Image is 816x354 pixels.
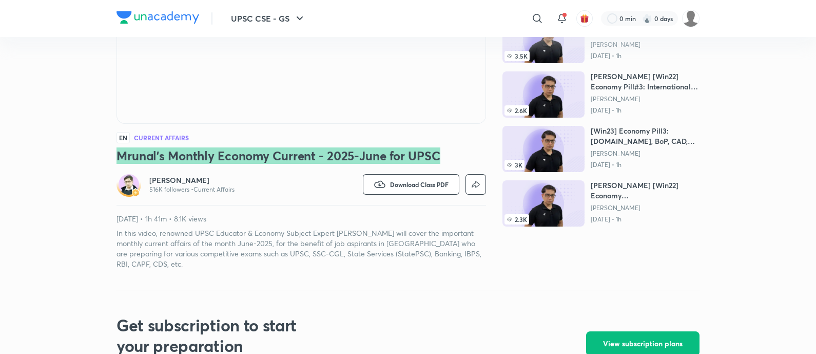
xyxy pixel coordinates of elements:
[642,13,652,24] img: streak
[591,52,700,60] p: [DATE] • 1h
[134,135,189,141] h4: Current Affairs
[390,180,449,189] span: Download Class PDF
[149,175,235,185] a: [PERSON_NAME]
[116,172,141,197] a: Avatarbadge
[682,10,700,27] img: Piali K
[116,11,199,24] img: Company Logo
[591,71,700,92] h6: [PERSON_NAME] [Win22] Economy Pill#3: International Trade, BoP, CAD
[591,106,700,115] p: [DATE] • 1h
[363,174,459,195] button: Download Class PDF
[591,161,700,169] p: [DATE] • 1h
[591,204,700,212] a: [PERSON_NAME]
[116,147,486,164] h3: Mrunal's Monthly Economy Current - 2025-June for UPSC
[576,10,593,27] button: avatar
[591,180,700,201] h6: [PERSON_NAME] [Win22] Economy Pill#4:GDP,Inflation,Sectors-[GEOGRAPHIC_DATA],MFG
[591,95,700,103] a: [PERSON_NAME]
[504,105,529,116] span: 2.6K
[591,41,700,49] a: [PERSON_NAME]
[225,8,312,29] button: UPSC CSE - GS
[504,160,524,170] span: 3K
[591,215,700,223] p: [DATE] • 1h
[116,214,486,224] p: [DATE] • 1h 41m • 8.1K views
[591,150,700,158] a: [PERSON_NAME]
[504,51,530,61] span: 3.5K
[580,14,589,23] img: avatar
[149,185,235,194] p: 516K followers • Current Affairs
[603,339,683,349] span: View subscription plans
[132,189,139,196] img: badge
[116,11,199,26] a: Company Logo
[591,126,700,146] h6: [Win23] Economy Pill3: [DOMAIN_NAME], BoP, CAD, [PERSON_NAME], WTO
[116,132,130,143] span: EN
[119,174,139,195] img: Avatar
[504,214,529,225] span: 2.3K
[116,228,486,269] p: In this video, renowned UPSC Educator & Economy Subject Expert [PERSON_NAME] will cover the impor...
